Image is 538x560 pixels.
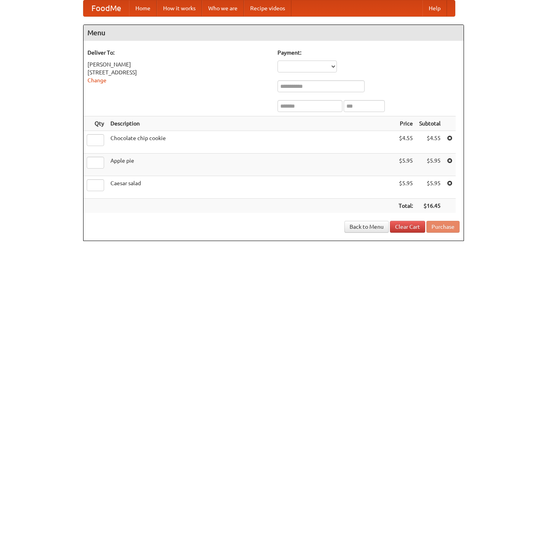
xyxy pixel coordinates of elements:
[84,25,464,41] h4: Menu
[107,154,395,176] td: Apple pie
[395,199,416,213] th: Total:
[416,116,444,131] th: Subtotal
[344,221,389,233] a: Back to Menu
[395,131,416,154] td: $4.55
[244,0,291,16] a: Recipe videos
[390,221,425,233] a: Clear Cart
[107,131,395,154] td: Chocolate chip cookie
[416,154,444,176] td: $5.95
[422,0,447,16] a: Help
[87,77,106,84] a: Change
[87,61,270,68] div: [PERSON_NAME]
[395,176,416,199] td: $5.95
[202,0,244,16] a: Who we are
[278,49,460,57] h5: Payment:
[416,176,444,199] td: $5.95
[87,68,270,76] div: [STREET_ADDRESS]
[416,131,444,154] td: $4.55
[426,221,460,233] button: Purchase
[129,0,157,16] a: Home
[157,0,202,16] a: How it works
[395,116,416,131] th: Price
[395,154,416,176] td: $5.95
[107,116,395,131] th: Description
[84,116,107,131] th: Qty
[107,176,395,199] td: Caesar salad
[416,199,444,213] th: $16.45
[84,0,129,16] a: FoodMe
[87,49,270,57] h5: Deliver To:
